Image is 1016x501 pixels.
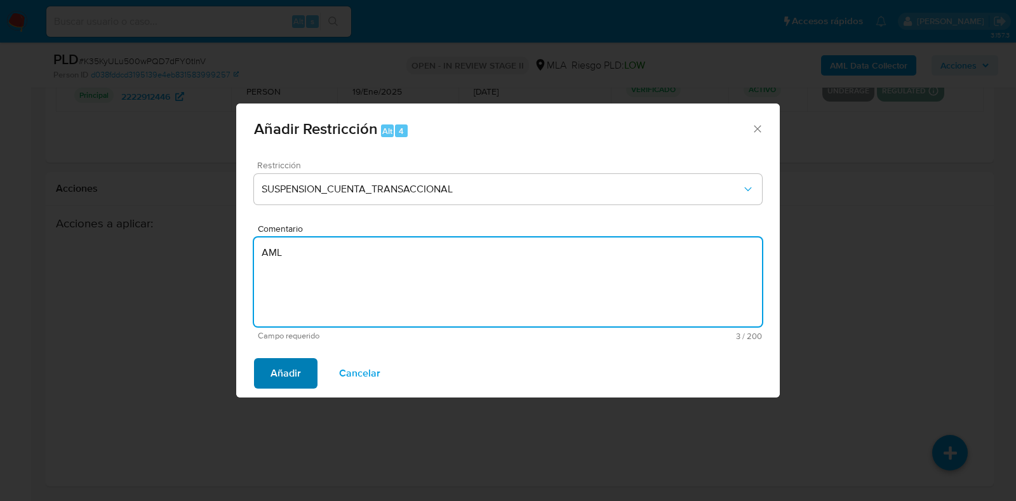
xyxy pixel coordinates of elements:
span: Alt [382,125,392,137]
button: Cancelar [323,358,397,389]
span: Restricción [257,161,765,170]
textarea: AML [254,237,762,326]
span: SUSPENSION_CUENTA_TRANSACCIONAL [262,183,742,196]
button: Restriction [254,174,762,204]
span: Máximo 200 caracteres [510,332,762,340]
span: 4 [399,125,404,137]
span: Cancelar [339,359,380,387]
span: Añadir [271,359,301,387]
span: Campo requerido [258,331,510,340]
span: Comentario [258,224,766,234]
button: Añadir [254,358,317,389]
span: Añadir Restricción [254,117,378,140]
button: Cerrar ventana [751,123,763,134]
